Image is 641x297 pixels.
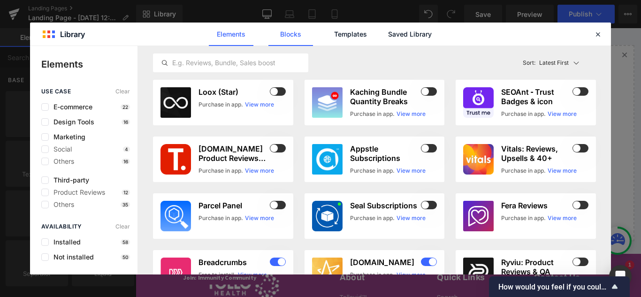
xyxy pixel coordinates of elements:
h3: Loox (Star) [198,87,268,97]
h3: Ryviu: Product Reviews & QA [501,258,571,276]
img: stamped.jpg [312,258,343,288]
div: Purchase in app. [198,100,243,109]
p: 58 [121,239,130,245]
h3: Vitals: Reviews, Upsells & 40+ [501,144,571,163]
a: View more [245,214,274,222]
a: Add Single Section [288,184,372,203]
img: 6187dec1-c00a-4777-90eb-316382325808.webp [312,144,343,175]
h3: [DOMAIN_NAME] Product Reviews App [198,144,268,163]
button: Join: Immunity Community [47,273,142,288]
span: E-commerce [49,103,92,111]
div: Purchase in app. [501,110,546,118]
a: View more [397,214,426,222]
button: Latest FirstSort:Latest First [519,53,596,72]
h3: Kaching Bundle Quantity Breaks [350,87,420,106]
span: Select your layout [110,34,458,69]
h3: Fera Reviews [501,201,571,210]
span: Not installed [49,253,94,261]
a: View more [397,110,426,118]
a: Explore Blocks [196,184,280,203]
p: 16 [122,159,130,164]
p: Elements [41,57,137,71]
img: 42507938-1a07-4996-be12-859afe1b335a.png [312,201,343,231]
div: Purchase in app. [198,167,243,175]
img: 26b75d61-258b-461b-8cc3-4bcb67141ce0.png [463,144,494,175]
inbox-online-store-chat: Shopify online store chat [527,264,560,295]
h3: Breadcrumbs [198,258,268,267]
img: 1eba8361-494e-4e64-aaaa-f99efda0f44d.png [160,144,191,175]
span: Installed [49,238,81,246]
h2: About [229,274,325,286]
a: View more [397,167,426,175]
p: 4 [123,146,130,152]
span: Social [49,145,72,153]
a: Templates [328,23,373,46]
div: Purchase in app. [350,167,395,175]
span: Others [49,201,74,208]
a: View more [548,167,577,175]
p: 12 [122,190,130,195]
h3: Parcel Panel [198,201,268,210]
a: Saved Library [388,23,432,46]
span: How would you feel if you could no longer use GemPages? [498,282,609,291]
p: Latest First [539,59,569,67]
img: CJed0K2x44sDEAE=.png [463,258,494,288]
span: use case [41,88,71,95]
img: 4b6b591765c9b36332c4e599aea727c6_512x512.png [463,201,494,231]
span: Sort: [523,60,535,66]
div: Purchase in app. [350,110,395,118]
span: Others [49,158,74,165]
img: 1fd9b51b-6ce7-437c-9b89-91bf9a4813c7.webp [312,87,343,118]
a: Elements [209,23,253,46]
h3: SEOAnt ‑ Trust Badges & icon [501,87,571,106]
span: Product Reviews [49,189,105,196]
p: 16 [122,119,130,125]
a: View more [245,167,274,175]
input: E.g. Reviews, Bundle, Sales boost... [153,57,308,69]
span: Design Tools [49,118,94,126]
h3: Appstle Subscriptions [350,144,420,163]
a: View more [548,214,577,222]
img: ea3afb01-6354-4d19-82d2-7eef5307fd4e.png [160,258,191,288]
span: Join: Immunity Community [53,275,136,285]
h3: Seal Subscriptions [350,201,420,210]
span: Clear [115,223,130,230]
a: View more [238,271,267,279]
span: Marketing [49,133,85,141]
p: or Drag & Drop elements from left sidebar [23,211,545,217]
div: Purchase in app. [501,214,546,222]
a: View more [397,271,426,279]
div: Purchase in app. [350,271,395,279]
span: Third-party [49,176,89,184]
img: 9f98ff4f-a019-4e81-84a1-123c6986fecc.png [463,87,494,118]
div: Purchase in app. [350,214,395,222]
p: 22 [121,104,130,110]
h2: Quick Links [338,274,434,286]
span: Clear [115,88,130,95]
h2: Contact Us [447,274,543,286]
a: Blocks [268,23,313,46]
p: 35 [121,202,130,207]
div: Free to install. [198,271,236,279]
span: Availability [41,223,82,230]
h3: [DOMAIN_NAME] [350,258,420,267]
p: 50 [121,254,130,260]
button: Show survey - How would you feel if you could no longer use GemPages? [498,281,620,292]
a: View more [548,110,577,118]
div: Purchase in app. [198,214,243,222]
div: Purchase in app. [501,167,546,175]
img: d4928b3c-658b-4ab3-9432-068658c631f3.png [160,201,191,231]
img: loox.jpg [160,87,191,118]
div: Open Intercom Messenger [609,265,632,288]
a: View more [245,100,274,109]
